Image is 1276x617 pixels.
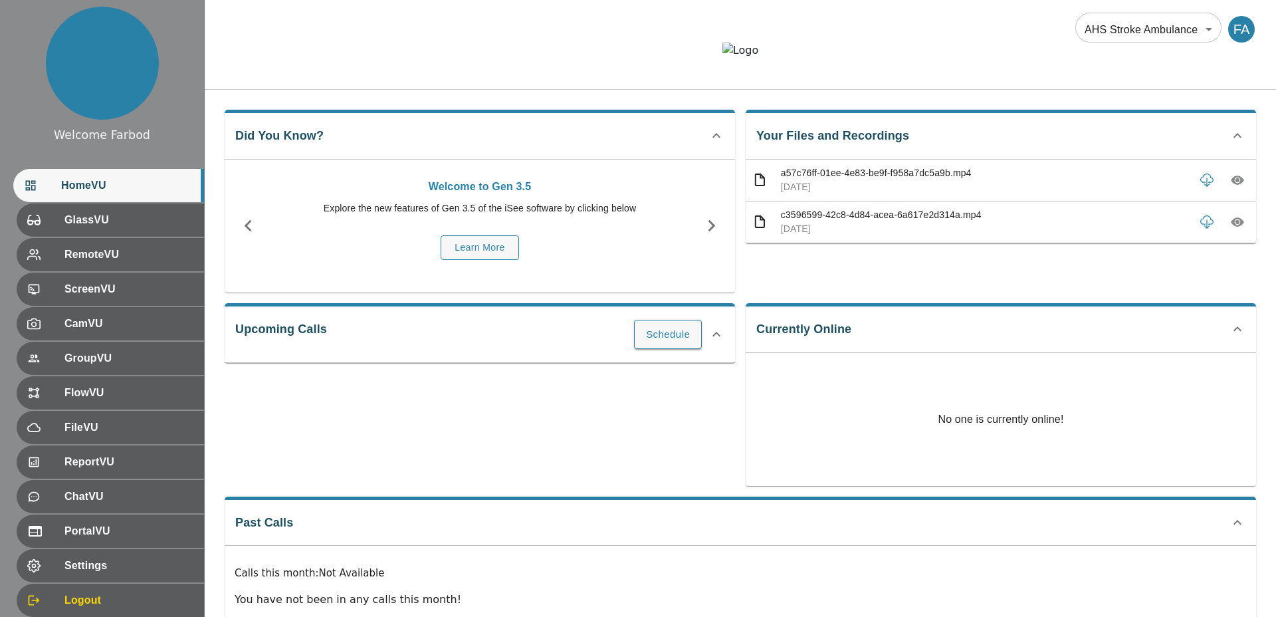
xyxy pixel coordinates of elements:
p: a57c76ff-01ee-4e83-be9f-f958a7dc5a9b.mp4 [781,166,1188,180]
span: GlassVU [64,212,193,228]
span: GroupVU [64,350,193,366]
div: FlowVU [17,376,204,410]
span: ScreenVU [64,281,193,297]
span: FileVU [64,420,193,435]
div: ChatVU [17,480,204,513]
div: PortalVU [17,515,204,548]
span: ChatVU [64,489,193,505]
span: Settings [64,558,193,574]
p: Welcome to Gen 3.5 [278,179,681,195]
p: You have not been in any calls this month! [235,592,1246,608]
button: Schedule [634,320,702,349]
div: FA [1228,16,1255,43]
span: ReportVU [64,454,193,470]
span: RemoteVU [64,247,193,263]
div: RemoteVU [17,238,204,271]
span: FlowVU [64,385,193,401]
div: GlassVU [17,203,204,237]
div: CamVU [17,307,204,340]
p: [DATE] [781,222,1188,236]
p: [DATE] [781,180,1188,194]
img: profile.png [46,7,159,120]
span: CamVU [64,316,193,332]
div: ReportVU [17,445,204,479]
span: PortalVU [64,523,193,539]
button: Learn More [441,235,519,260]
div: FileVU [17,411,204,444]
p: c3596599-42c8-4d84-acea-6a617e2d314a.mp4 [781,208,1188,222]
span: HomeVU [61,178,193,193]
img: Logo [722,43,758,59]
div: ScreenVU [17,273,204,306]
p: Explore the new features of Gen 3.5 of the iSee software by clicking below [278,201,681,215]
div: Settings [17,549,204,582]
div: Welcome Farbod [54,126,150,144]
div: AHS Stroke Ambulance [1075,11,1222,48]
div: GroupVU [17,342,204,375]
p: Calls this month : Not Available [235,566,1246,581]
p: No one is currently online! [938,353,1063,486]
div: Logout [17,584,204,617]
span: Logout [64,592,193,608]
div: HomeVU [13,169,204,202]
